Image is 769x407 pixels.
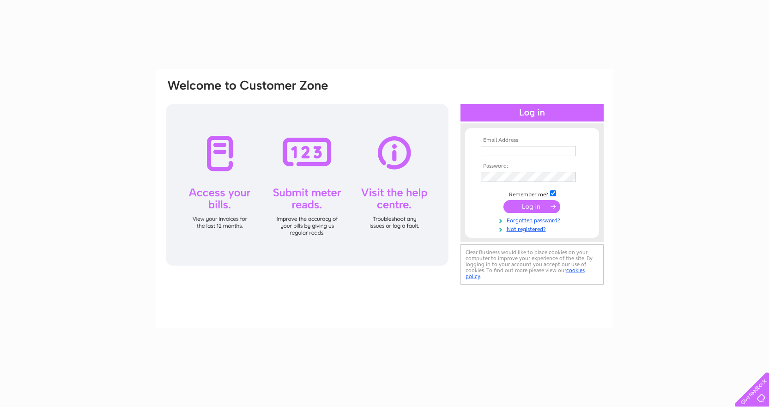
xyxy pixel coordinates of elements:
input: Submit [503,200,560,213]
a: Forgotten password? [481,215,586,224]
div: Clear Business would like to place cookies on your computer to improve your experience of the sit... [460,244,604,285]
th: Password: [478,163,586,170]
th: Email Address: [478,137,586,144]
a: cookies policy [466,267,585,279]
a: Not registered? [481,224,586,233]
td: Remember me? [478,189,586,198]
